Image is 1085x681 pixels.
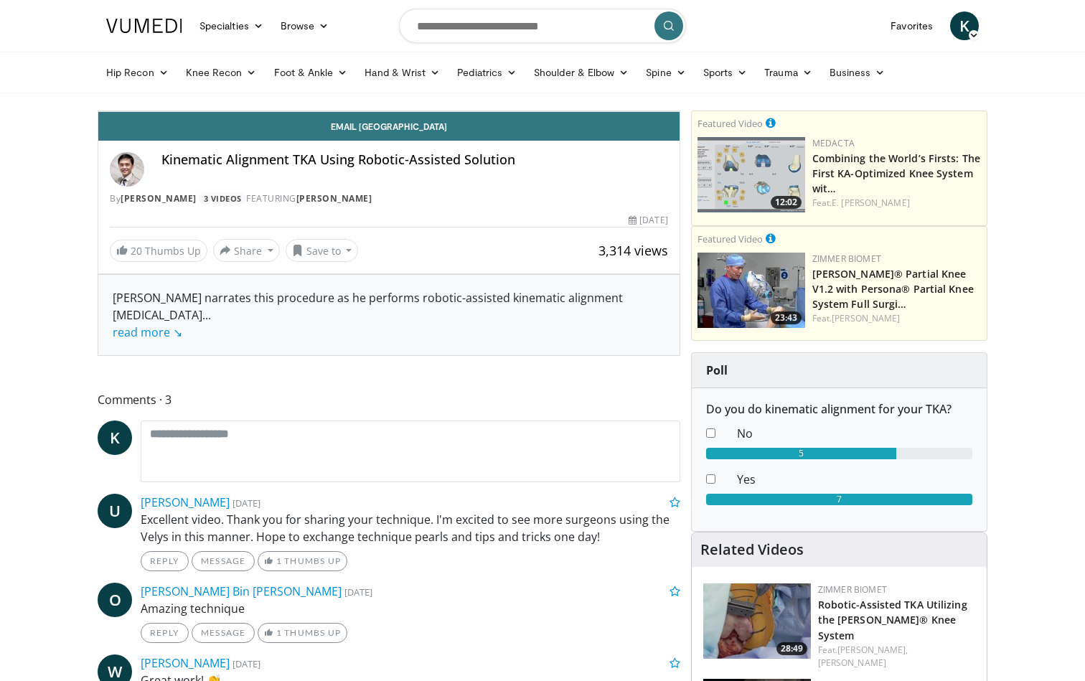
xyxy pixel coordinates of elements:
[258,623,347,643] a: 1 Thumbs Up
[98,421,132,455] a: K
[832,197,910,209] a: E. [PERSON_NAME]
[695,58,756,87] a: Sports
[141,600,680,617] p: Amazing technique
[98,111,680,112] video-js: Video Player
[98,583,132,617] a: O
[697,253,805,328] a: 23:43
[703,583,811,659] img: 8628d054-67c0-4db7-8e0b-9013710d5e10.150x105_q85_crop-smart_upscale.jpg
[161,152,668,168] h4: Kinematic Alignment TKA Using Robotic‐Assisted Solution
[818,598,967,642] a: Robotic-Assisted TKA Utilizing the [PERSON_NAME]® Knee System
[98,58,177,87] a: Hip Recon
[812,137,855,149] a: Medacta
[177,58,266,87] a: Knee Recon
[272,11,338,40] a: Browse
[110,152,144,187] img: Avatar
[812,151,980,195] a: Combining the World’s Firsts: The First KA-Optimized Knee System wit…
[141,511,680,545] p: Excellent video. Thank you for sharing your technique. I'm excited to see more surgeons using the...
[697,117,763,130] small: Featured Video
[812,312,981,325] div: Feat.
[276,627,282,638] span: 1
[141,583,342,599] a: [PERSON_NAME] Bin [PERSON_NAME]
[98,494,132,528] a: U
[950,11,979,40] a: K
[756,58,821,87] a: Trauma
[771,311,802,324] span: 23:43
[637,58,694,87] a: Spine
[276,555,282,566] span: 1
[191,11,272,40] a: Specialties
[399,9,686,43] input: Search topics, interventions
[706,448,896,459] div: 5
[776,642,807,655] span: 28:49
[110,240,207,262] a: 20 Thumbs Up
[882,11,941,40] a: Favorites
[113,289,665,341] div: [PERSON_NAME] narrates this procedure as he performs robotic-assisted kinematic alignment [MEDICA...
[121,192,197,205] a: [PERSON_NAME]
[106,19,182,33] img: VuMedi Logo
[266,58,357,87] a: Foot & Ankle
[98,390,680,409] span: Comments 3
[113,324,182,340] a: read more ↘
[697,137,805,212] a: 12:02
[448,58,525,87] a: Pediatrics
[818,657,886,669] a: [PERSON_NAME]
[141,655,230,671] a: [PERSON_NAME]
[213,239,280,262] button: Share
[700,541,804,558] h4: Related Videos
[821,58,894,87] a: Business
[232,657,260,670] small: [DATE]
[812,253,881,265] a: Zimmer Biomet
[726,425,983,442] dd: No
[812,197,981,210] div: Feat.
[812,267,974,311] a: [PERSON_NAME]® Partial Knee V1.2 with Persona® Partial Knee System Full Surgi…
[258,551,347,571] a: 1 Thumbs Up
[192,623,255,643] a: Message
[98,112,680,141] a: Email [GEOGRAPHIC_DATA]
[356,58,448,87] a: Hand & Wrist
[771,196,802,209] span: 12:02
[141,494,230,510] a: [PERSON_NAME]
[703,583,811,659] a: 28:49
[110,192,668,205] div: By FEATURING
[192,551,255,571] a: Message
[697,233,763,245] small: Featured Video
[131,244,142,258] span: 20
[706,494,972,505] div: 7
[286,239,359,262] button: Save to
[525,58,637,87] a: Shoulder & Elbow
[232,497,260,509] small: [DATE]
[141,551,189,571] a: Reply
[706,362,728,378] strong: Poll
[296,192,372,205] a: [PERSON_NAME]
[837,644,908,656] a: [PERSON_NAME],
[697,253,805,328] img: 99b1778f-d2b2-419a-8659-7269f4b428ba.150x105_q85_crop-smart_upscale.jpg
[697,137,805,212] img: aaf1b7f9-f888-4d9f-a252-3ca059a0bd02.150x105_q85_crop-smart_upscale.jpg
[818,583,887,596] a: Zimmer Biomet
[344,586,372,598] small: [DATE]
[199,192,246,205] a: 3 Videos
[629,214,667,227] div: [DATE]
[141,623,189,643] a: Reply
[726,471,983,488] dd: Yes
[706,403,972,416] h6: Do you do kinematic alignment for your TKA?
[598,242,668,259] span: 3,314 views
[818,644,975,670] div: Feat.
[832,312,900,324] a: [PERSON_NAME]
